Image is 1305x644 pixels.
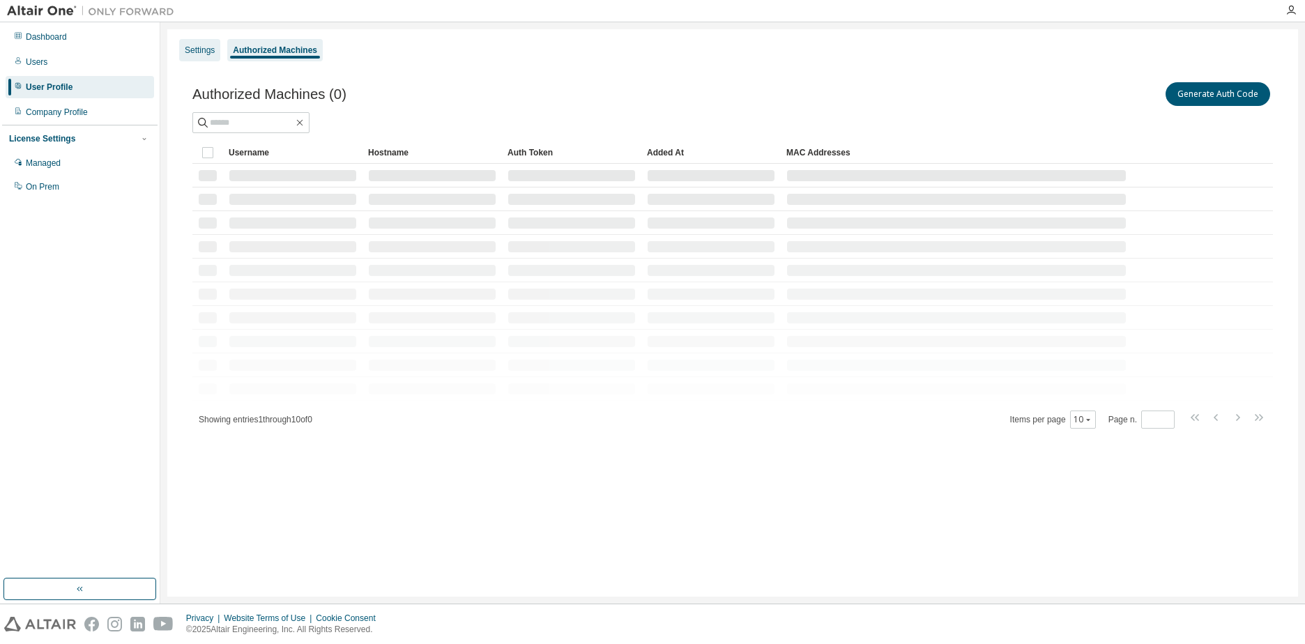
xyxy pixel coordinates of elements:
div: Managed [26,158,61,169]
p: © 2025 Altair Engineering, Inc. All Rights Reserved. [186,624,384,636]
div: Added At [647,141,775,164]
div: Hostname [368,141,496,164]
div: Company Profile [26,107,88,118]
div: User Profile [26,82,72,93]
img: instagram.svg [107,617,122,631]
div: Privacy [186,613,224,624]
div: License Settings [9,133,75,144]
span: Page n. [1108,411,1175,429]
div: Auth Token [507,141,636,164]
span: Items per page [1010,411,1096,429]
div: Website Terms of Use [224,613,316,624]
button: 10 [1074,414,1092,425]
span: Authorized Machines (0) [192,86,346,102]
div: On Prem [26,181,59,192]
div: Settings [185,45,215,56]
div: MAC Addresses [786,141,1127,164]
img: altair_logo.svg [4,617,76,631]
button: Generate Auth Code [1166,82,1270,106]
img: youtube.svg [153,617,174,631]
img: linkedin.svg [130,617,145,631]
img: Altair One [7,4,181,18]
span: Showing entries 1 through 10 of 0 [199,415,312,424]
div: Username [229,141,357,164]
div: Authorized Machines [233,45,317,56]
div: Cookie Consent [316,613,383,624]
img: facebook.svg [84,617,99,631]
div: Dashboard [26,31,67,43]
div: Users [26,56,47,68]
